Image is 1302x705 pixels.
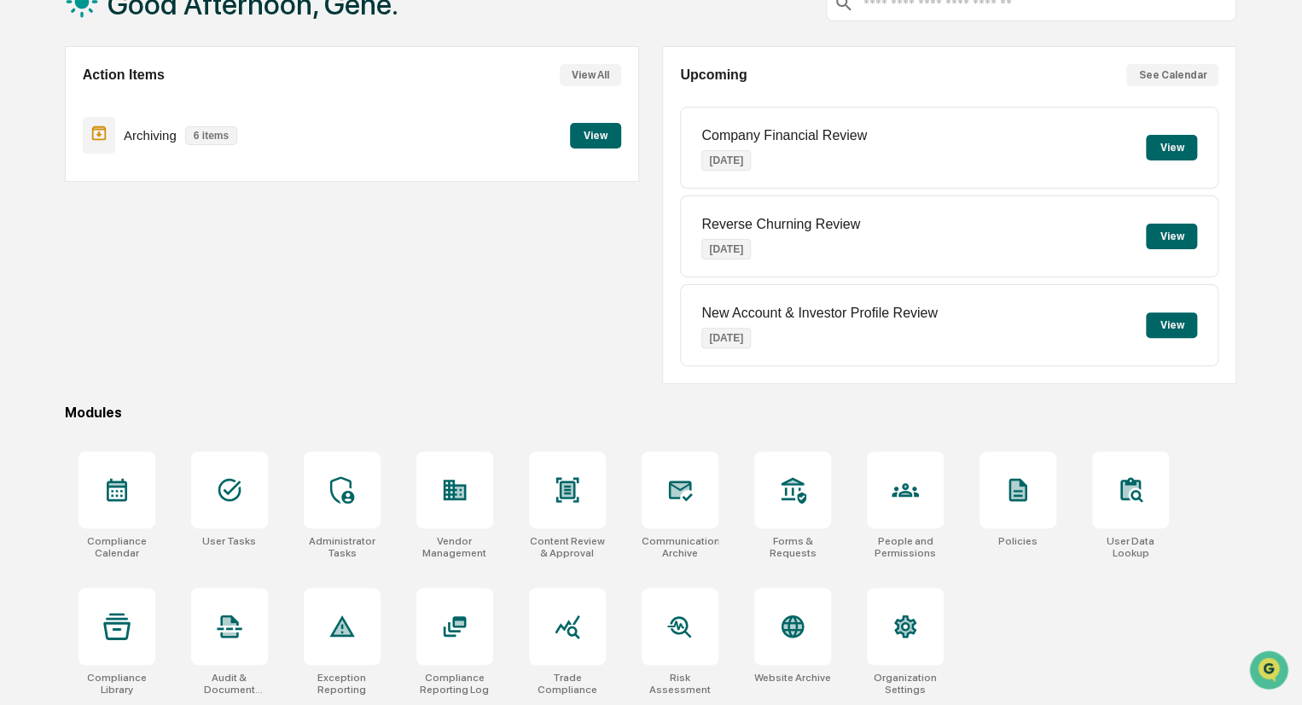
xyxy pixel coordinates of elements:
span: Data Lookup [34,248,108,265]
div: People and Permissions [867,535,944,559]
div: Compliance Calendar [78,535,155,559]
div: 🗄️ [124,217,137,230]
p: [DATE] [701,150,751,171]
div: User Tasks [202,535,256,547]
p: 6 items [185,126,237,145]
button: View [1146,224,1197,249]
a: Powered byPylon [120,288,206,302]
div: Compliance Reporting Log [416,672,493,696]
div: User Data Lookup [1092,535,1169,559]
img: 1746055101610-c473b297-6a78-478c-a979-82029cc54cd1 [17,131,48,161]
input: Clear [44,78,282,96]
div: 🔎 [17,249,31,263]
h2: Upcoming [680,67,747,83]
div: Vendor Management [416,535,493,559]
p: Company Financial Review [701,128,867,143]
span: Pylon [170,289,206,302]
button: See Calendar [1126,64,1218,86]
div: Communications Archive [642,535,718,559]
div: Audit & Document Logs [191,672,268,696]
div: Policies [998,535,1038,547]
button: View [1146,312,1197,338]
iframe: Open customer support [1247,649,1293,695]
span: Attestations [141,215,212,232]
a: 🗄️Attestations [117,208,218,239]
div: Content Review & Approval [529,535,606,559]
p: [DATE] [701,328,751,348]
h2: Action Items [83,67,165,83]
span: Preclearance [34,215,110,232]
div: We're available if you need us! [58,148,216,161]
a: 🔎Data Lookup [10,241,114,271]
div: Organization Settings [867,672,944,696]
a: 🖐️Preclearance [10,208,117,239]
div: Start new chat [58,131,280,148]
div: 🖐️ [17,217,31,230]
p: New Account & Investor Profile Review [701,306,938,321]
p: How can we help? [17,36,311,63]
div: Forms & Requests [754,535,831,559]
button: View [570,123,621,149]
div: Trade Compliance [529,672,606,696]
div: Compliance Library [78,672,155,696]
div: Modules [65,405,1236,421]
div: Risk Assessment [642,672,718,696]
button: View All [560,64,621,86]
button: View [1146,135,1197,160]
p: Archiving [124,128,177,143]
p: Reverse Churning Review [701,217,860,232]
div: Exception Reporting [304,672,381,696]
button: Start new chat [290,136,311,156]
a: View [570,126,621,143]
p: [DATE] [701,239,751,259]
div: Website Archive [754,672,831,684]
div: Administrator Tasks [304,535,381,559]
